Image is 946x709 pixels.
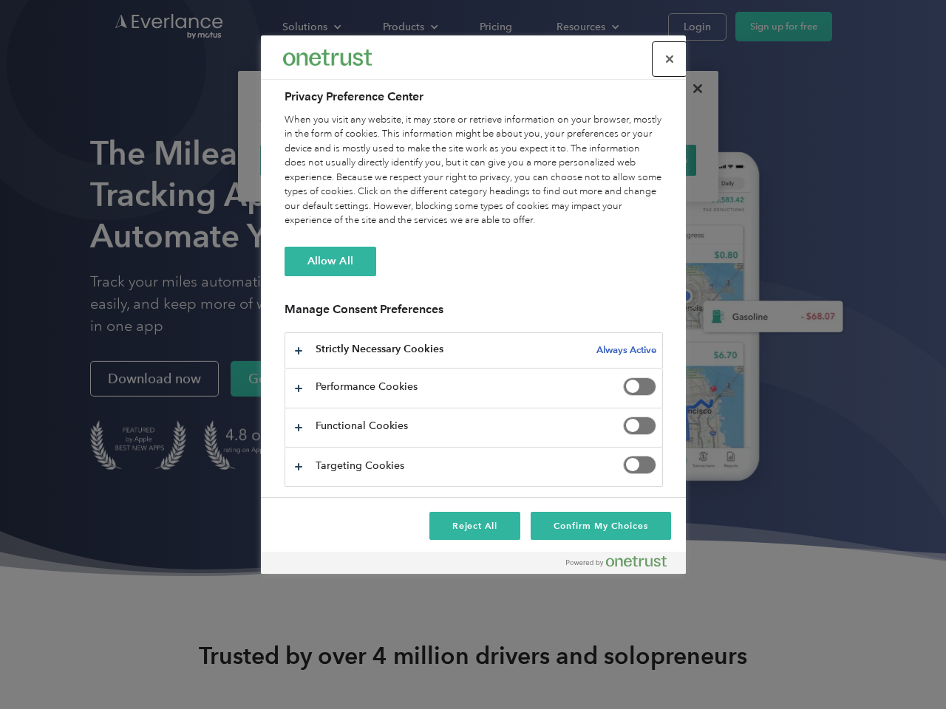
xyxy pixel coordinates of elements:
[285,247,376,276] button: Allow All
[285,302,663,325] h3: Manage Consent Preferences
[285,88,663,106] h2: Privacy Preference Center
[653,43,686,75] button: Close
[566,555,667,567] img: Powered by OneTrust Opens in a new Tab
[283,49,372,65] img: Everlance
[429,512,521,540] button: Reject All
[261,35,686,574] div: Preference center
[531,512,670,540] button: Confirm My Choices
[283,43,372,72] div: Everlance
[285,113,663,228] div: When you visit any website, it may store or retrieve information on your browser, mostly in the f...
[261,35,686,574] div: Privacy Preference Center
[566,555,678,574] a: Powered by OneTrust Opens in a new Tab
